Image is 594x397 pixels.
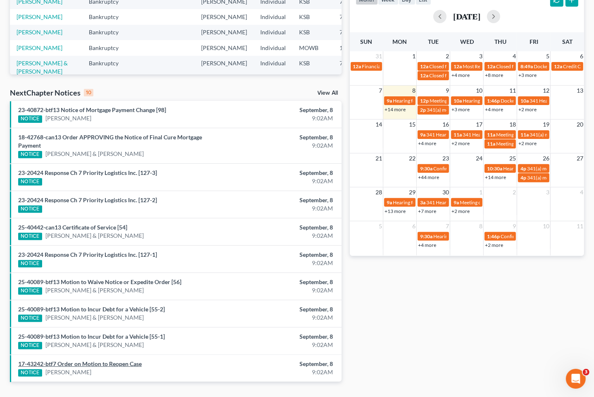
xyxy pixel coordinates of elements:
[433,165,528,172] span: Confirmation Hearing for [PERSON_NAME]
[45,341,144,349] a: [PERSON_NAME] & [PERSON_NAME]
[408,153,416,163] span: 22
[18,224,127,231] a: 25-40442-can13 Certificate of Service [54]
[445,86,450,96] span: 9
[430,98,494,104] span: Meeting for [PERSON_NAME]
[566,369,586,389] iframe: Intercom live chat
[420,72,428,79] span: 12a
[234,313,333,322] div: 9:02AM
[18,106,166,113] a: 23-40872-btf13 Notice of Mortgage Payment Change [98]
[254,40,292,55] td: Individual
[387,98,392,104] span: 9a
[501,233,593,239] span: Confirmation hearing for Apple Central KC
[451,72,470,78] a: +4 more
[420,199,425,206] span: 3a
[454,132,462,138] span: 11a
[520,175,526,181] span: 4p
[18,306,165,313] a: 25-40089-btf13 Motion to Incur Debt for a Vehicle [55-2]
[426,132,500,138] span: 341 Hearing for [PERSON_NAME]
[485,242,503,248] a: +2 more
[45,368,91,376] a: [PERSON_NAME]
[453,12,480,21] h2: [DATE]
[583,369,589,375] span: 3
[18,260,42,268] div: NOTICE
[18,333,165,340] a: 25-40089-btf13 Motion to Incur Debt for a Vehicle [55-1]
[478,221,483,231] span: 8
[487,165,502,172] span: 10:30a
[530,38,538,45] span: Fri
[542,120,550,129] span: 19
[387,199,392,206] span: 9a
[393,199,457,206] span: Hearing for [PERSON_NAME]
[234,341,333,349] div: 9:02AM
[378,221,383,231] span: 5
[45,286,144,294] a: [PERSON_NAME] & [PERSON_NAME]
[195,25,254,40] td: [PERSON_NAME]
[512,221,517,231] span: 9
[460,199,551,206] span: Meeting of Creditors for [PERSON_NAME]
[254,25,292,40] td: Individual
[375,51,383,61] span: 31
[451,106,470,112] a: +3 more
[333,56,374,79] td: 7
[420,107,426,113] span: 2p
[420,165,432,172] span: 9:30a
[234,196,333,204] div: September, 8
[18,278,181,285] a: 25-40089-btf13 Motion to Waive Notice or Expedite Order [56]
[520,132,529,138] span: 11a
[429,63,491,69] span: Closed for [PERSON_NAME]
[487,98,500,104] span: 1:46p
[45,150,144,158] a: [PERSON_NAME] & [PERSON_NAME]
[520,165,526,172] span: 4p
[579,187,584,197] span: 4
[18,315,42,322] div: NOTICE
[234,106,333,114] div: September, 8
[463,132,537,138] span: 341 Hearing for [PERSON_NAME]
[428,38,439,45] span: Tue
[460,38,474,45] span: Wed
[508,120,517,129] span: 18
[475,86,483,96] span: 10
[254,56,292,79] td: Individual
[375,187,383,197] span: 28
[463,63,577,69] span: Most Recent Plan Confirmation for [PERSON_NAME]
[503,165,568,172] span: Hearing for [PERSON_NAME]
[518,72,537,78] a: +3 more
[195,40,254,55] td: [PERSON_NAME]
[520,63,533,69] span: 8:49a
[420,98,429,104] span: 12p
[292,9,333,24] td: KSB
[487,233,500,239] span: 1:46p
[333,9,374,24] td: 7
[451,208,470,214] a: +2 more
[445,221,450,231] span: 7
[234,141,333,150] div: 9:02AM
[361,38,373,45] span: Sun
[487,141,495,147] span: 11a
[17,60,68,75] a: [PERSON_NAME] & [PERSON_NAME]
[485,174,506,180] a: +14 more
[576,86,584,96] span: 13
[18,360,142,367] a: 17-43242-btf7 Order on Motion to Reopen Case
[353,63,361,69] span: 12a
[454,98,462,104] span: 10a
[545,187,550,197] span: 3
[454,63,462,69] span: 12a
[234,368,333,376] div: 9:02AM
[18,251,157,258] a: 23-20424 Response Ch 7 Priority Logistics Inc. [127-1]
[234,251,333,259] div: September, 8
[18,196,157,203] a: 23-20424 Response Ch 7 Priority Logistics Inc. [127-2]
[17,29,62,36] a: [PERSON_NAME]
[292,56,333,79] td: KSB
[554,63,562,69] span: 12a
[234,223,333,232] div: September, 8
[411,221,416,231] span: 6
[375,153,383,163] span: 21
[478,51,483,61] span: 3
[454,199,459,206] span: 9a
[411,86,416,96] span: 8
[195,56,254,79] td: [PERSON_NAME]
[18,342,42,349] div: NOTICE
[418,242,436,248] a: +4 more
[427,107,506,113] span: 341(a) meeting for [PERSON_NAME]
[362,63,459,69] span: Financial Management for [PERSON_NAME]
